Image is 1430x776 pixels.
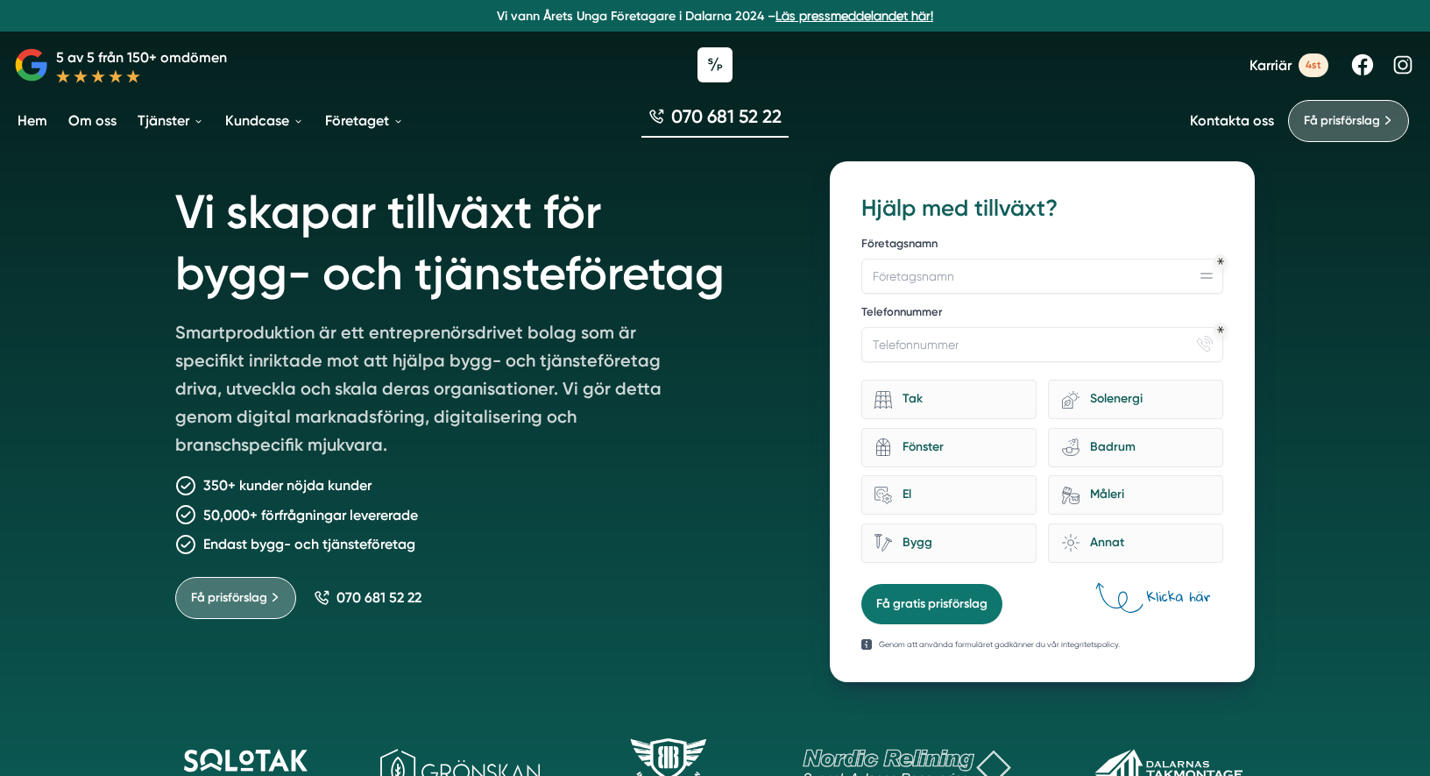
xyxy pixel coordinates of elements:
p: 5 av 5 från 150+ omdömen [56,46,227,68]
span: 070 681 52 22 [671,103,782,129]
span: 4st [1299,53,1328,77]
a: Karriär 4st [1249,53,1328,77]
label: Företagsnamn [861,236,1223,255]
span: Få prisförslag [1304,111,1380,131]
div: Obligatoriskt [1217,326,1224,333]
a: Kontakta oss [1190,112,1274,129]
span: Karriär [1249,57,1292,74]
a: Hem [14,98,51,143]
h3: Hjälp med tillväxt? [861,193,1223,224]
p: Endast bygg- och tjänsteföretag [203,533,415,555]
a: Få prisförslag [175,577,296,619]
button: Få gratis prisförslag [861,584,1002,624]
a: 070 681 52 22 [641,103,789,138]
a: Företaget [322,98,407,143]
a: Läs pressmeddelandet här! [775,9,933,23]
span: Få prisförslag [191,588,267,608]
h1: Vi skapar tillväxt för bygg- och tjänsteföretag [175,161,788,318]
a: Om oss [65,98,120,143]
label: Telefonnummer [861,304,1223,324]
a: Få prisförslag [1288,100,1409,142]
input: Företagsnamn [861,259,1223,294]
a: Kundcase [222,98,308,143]
div: Obligatoriskt [1217,258,1224,265]
input: Telefonnummer [861,327,1223,362]
p: Genom att använda formuläret godkänner du vår integritetspolicy. [879,638,1120,651]
p: 350+ kunder nöjda kunder [203,474,372,496]
p: Vi vann Årets Unga Företagare i Dalarna 2024 – [7,7,1423,25]
a: Tjänster [134,98,208,143]
p: Smartproduktion är ett entreprenörsdrivet bolag som är specifikt inriktade mot att hjälpa bygg- o... [175,318,680,466]
a: 070 681 52 22 [314,589,421,606]
p: 50,000+ förfrågningar levererade [203,504,418,526]
span: 070 681 52 22 [336,589,421,606]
